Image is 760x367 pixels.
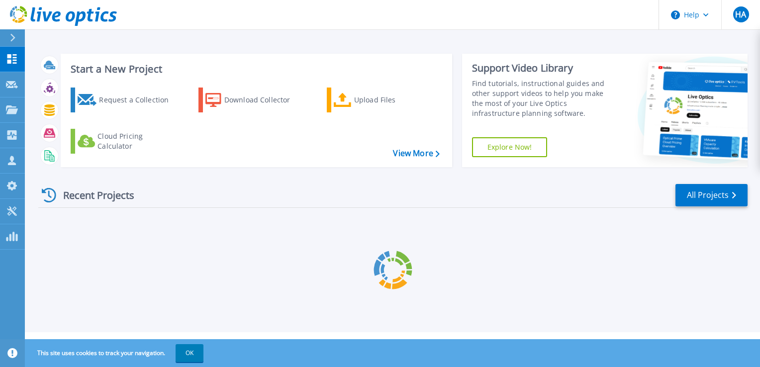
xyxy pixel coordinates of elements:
[198,88,309,112] a: Download Collector
[71,129,182,154] a: Cloud Pricing Calculator
[176,344,203,362] button: OK
[71,64,439,75] h3: Start a New Project
[71,88,182,112] a: Request a Collection
[327,88,438,112] a: Upload Files
[354,90,434,110] div: Upload Files
[472,79,615,118] div: Find tutorials, instructional guides and other support videos to help you make the most of your L...
[472,62,615,75] div: Support Video Library
[472,137,548,157] a: Explore Now!
[27,344,203,362] span: This site uses cookies to track your navigation.
[224,90,304,110] div: Download Collector
[97,131,177,151] div: Cloud Pricing Calculator
[675,184,748,206] a: All Projects
[38,183,148,207] div: Recent Projects
[393,149,439,158] a: View More
[99,90,179,110] div: Request a Collection
[735,10,746,18] span: HA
